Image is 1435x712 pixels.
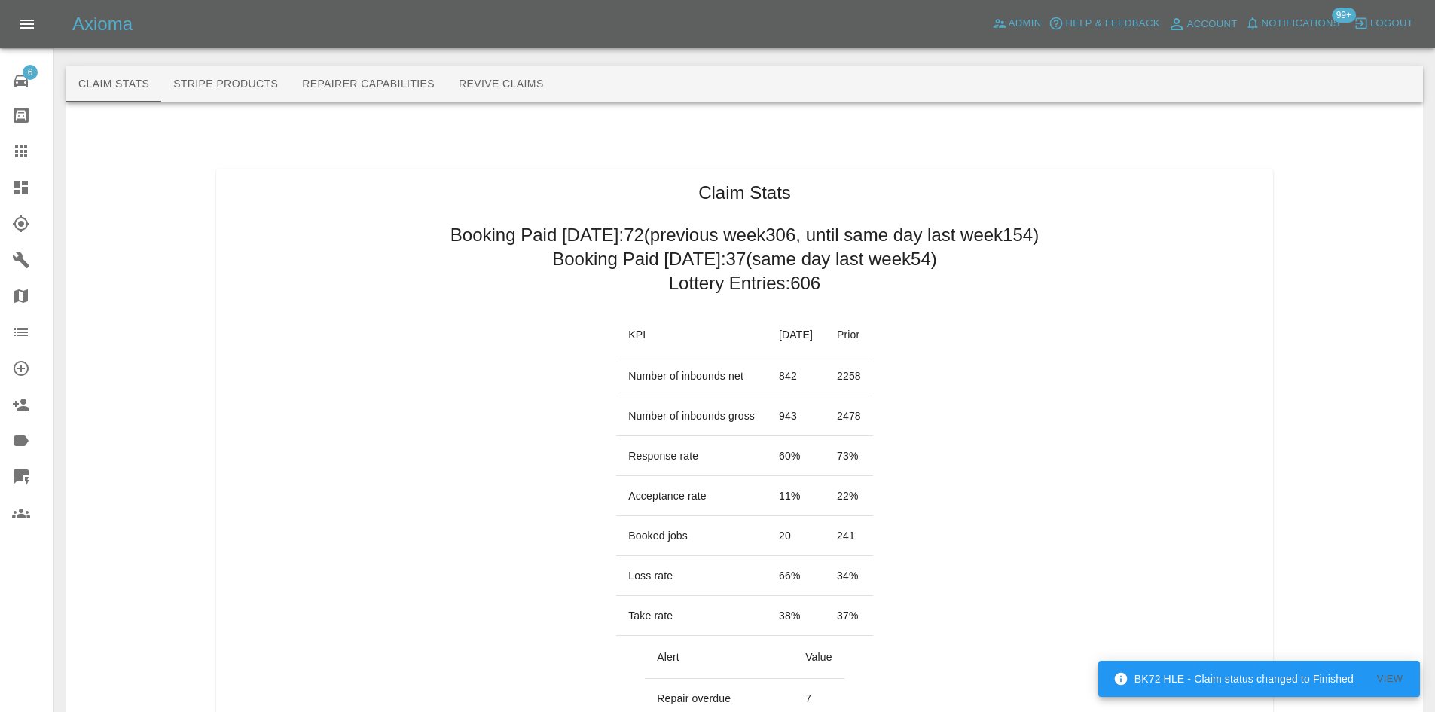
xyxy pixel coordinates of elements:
th: Alert [645,636,793,679]
td: 66 % [767,556,825,596]
td: Response rate [616,436,767,476]
span: Help & Feedback [1065,15,1159,32]
button: Claim Stats [66,66,161,102]
th: Prior [825,313,873,356]
td: Loss rate [616,556,767,596]
div: BK72 HLE - Claim status changed to Finished [1113,665,1354,692]
h1: Claim Stats [698,181,791,205]
th: Value [793,636,844,679]
a: Admin [988,12,1046,35]
button: Help & Feedback [1045,12,1163,35]
h2: Booking Paid [DATE]: 72 (previous week 306 , until same day last week 154 ) [450,223,1039,247]
td: 2258 [825,356,873,396]
td: 2478 [825,396,873,436]
td: 73 % [825,436,873,476]
h2: Booking Paid [DATE]: 37 (same day last week 54 ) [552,247,937,271]
td: Take rate [616,596,767,636]
button: Revive Claims [447,66,556,102]
td: 11 % [767,476,825,516]
td: Number of inbounds gross [616,396,767,436]
span: 99+ [1332,8,1356,23]
td: 34 % [825,556,873,596]
button: View [1366,668,1414,691]
td: 20 [767,516,825,556]
td: 241 [825,516,873,556]
span: 6 [23,65,38,80]
td: 60 % [767,436,825,476]
td: 842 [767,356,825,396]
th: KPI [616,313,767,356]
button: Stripe Products [161,66,290,102]
h5: Axioma [72,12,133,36]
h2: Lottery Entries: 606 [669,271,820,295]
button: Open drawer [9,6,45,42]
button: Logout [1350,12,1417,35]
td: Number of inbounds net [616,356,767,396]
td: 22 % [825,476,873,516]
button: Repairer Capabilities [290,66,447,102]
td: 38 % [767,596,825,636]
th: [DATE] [767,313,825,356]
span: Account [1187,16,1238,33]
td: 943 [767,396,825,436]
button: Notifications [1241,12,1344,35]
span: Logout [1370,15,1413,32]
td: 37 % [825,596,873,636]
a: Account [1164,12,1241,36]
span: Notifications [1262,15,1340,32]
span: Admin [1009,15,1042,32]
td: Acceptance rate [616,476,767,516]
td: Booked jobs [616,516,767,556]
